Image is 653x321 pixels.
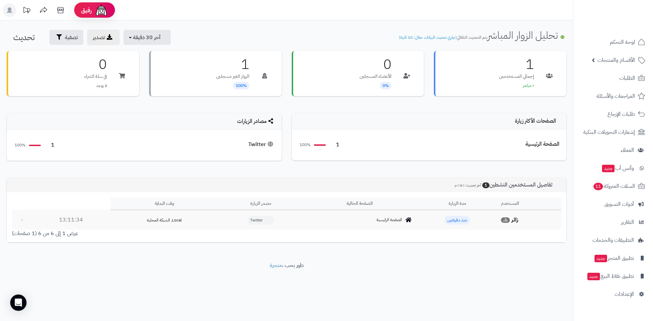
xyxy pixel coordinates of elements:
[81,6,92,14] span: رفيق
[376,217,402,223] span: الصفحة الرئيسية
[8,30,46,45] button: تحديث
[619,73,635,83] span: الطلبات
[147,217,182,223] span: Local, الشبكة المحلية
[525,140,559,148] div: الصفحة الرئيسية
[84,58,107,71] h3: 0
[610,37,635,47] span: لوحة التحكم
[577,250,649,266] a: تطبيق المتجرجديد
[21,216,23,224] span: -
[577,286,649,302] a: الإعدادات
[621,145,634,155] span: العملاء
[380,82,391,89] span: 0%
[299,142,311,148] span: 100%
[233,82,249,89] span: 100%
[455,183,481,188] small: آخر تحديث:
[359,73,391,80] p: الأعضاء المسجلين
[577,88,649,104] a: المراجعات والأسئلة
[607,109,635,119] span: طلبات الإرجاع
[270,261,282,269] a: متجرة
[577,106,649,122] a: طلبات الإرجاع
[84,73,107,80] p: في سلة الشراء
[499,73,534,80] p: إجمالي المستخدمين
[594,253,634,263] span: تطبيق المتجر
[577,232,649,248] a: التطبيقات والخدمات
[123,30,171,45] button: آخر 30 دقيقة
[501,217,510,223] span: زائر
[65,33,78,41] span: تصفية
[595,255,607,262] span: جديد
[587,273,600,280] span: جديد
[523,83,534,89] span: • مباشر
[577,124,649,140] a: إشعارات التحويلات البنكية
[587,271,634,281] span: تطبيق نقاط البيع
[607,5,647,19] img: logo-2.png
[133,33,161,41] span: آخر 30 دقيقة
[577,214,649,230] a: التقارير
[95,3,108,17] img: ai-face.png
[499,58,534,71] h3: 1
[329,141,339,149] span: 1
[455,183,465,188] span: ١:١٤:١٠ م
[14,142,26,148] span: 100%
[248,141,275,148] div: Twitter
[577,196,649,212] a: أدوات التسويق
[577,70,649,86] a: الطلبات
[450,182,561,188] h3: تفاصيل المستخدمين النشطين
[216,73,249,80] p: الزوار الغير مسجلين
[14,118,275,125] h4: مصادر الزيارات
[583,127,635,137] span: إشعارات التحويلات البنكية
[303,198,416,210] th: الصفحة الحالية
[602,165,615,172] span: جديد
[621,217,634,227] span: التقارير
[218,198,303,210] th: مصدر الزيارة
[13,31,35,43] span: تحديث
[577,34,649,50] a: لوحة التحكم
[96,83,107,89] span: لا يوجد
[399,30,566,41] h1: تحليل الزوار المباشر
[248,216,274,225] span: Twitter
[604,199,634,209] span: أدوات التسويق
[577,178,649,194] a: السلات المتروكة11
[577,160,649,176] a: وآتس آبجديد
[577,268,649,284] a: تطبيق نقاط البيعجديد
[87,30,120,45] a: تصدير
[216,58,249,71] h3: 1
[18,3,35,19] a: تحديثات المنصة
[482,182,489,188] span: 1
[498,198,561,210] th: المستخدم
[111,198,218,210] th: وقت البداية
[615,289,634,299] span: الإعدادات
[598,55,635,65] span: الأقسام والمنتجات
[597,91,635,101] span: المراجعات والأسئلة
[592,235,634,245] span: التطبيقات والخدمات
[577,142,649,158] a: العملاء
[7,230,287,237] div: عرض 1 إلى 6 من 6 (1 صفحات)
[593,181,635,191] span: السلات المتروكة
[399,34,457,40] span: (جاري تحديث البيانات خلال: 10 ثانية)
[593,183,603,191] span: 11
[445,216,470,225] span: منذ دقيقتين
[512,216,518,224] strong: زائر
[359,58,391,71] h3: 0
[49,30,83,45] button: تصفية
[601,163,634,173] span: وآتس آب
[399,34,487,40] small: يتم التحديث التلقائي
[299,118,560,124] h4: الصفحات الأكثر زيارة
[10,295,27,311] div: Open Intercom Messenger
[416,198,498,210] th: مدة الزيارة
[32,211,111,229] td: 13:11:34
[44,141,54,149] span: 1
